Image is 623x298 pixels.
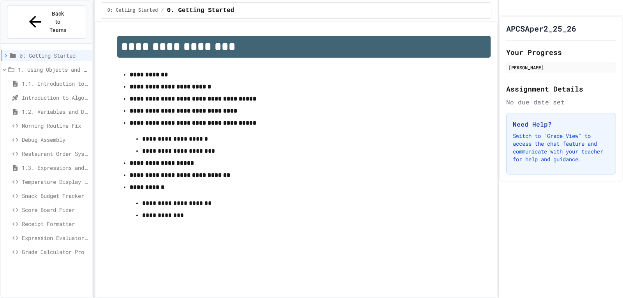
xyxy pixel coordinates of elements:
span: Debug Assembly [22,136,89,144]
span: / [161,7,164,14]
span: 1.1. Introduction to Algorithms, Programming, and Compilers [22,79,89,88]
span: 1.2. Variables and Data Types [22,108,89,116]
h1: APCSAper2_25_26 [506,23,576,34]
h2: Assignment Details [506,83,616,94]
h2: Your Progress [506,47,616,58]
p: Switch to "Grade View" to access the chat feature and communicate with your teacher for help and ... [513,132,609,163]
span: Score Board Fixer [22,206,89,214]
span: 0: Getting Started [19,51,89,60]
span: Back to Teams [49,10,67,34]
span: Grade Calculator Pro [22,248,89,256]
h3: Need Help? [513,120,609,129]
span: Receipt Formatter [22,220,89,228]
div: [PERSON_NAME] [509,64,614,71]
span: 1.3. Expressions and Output [New] [22,164,89,172]
span: 0. Getting Started [167,6,234,15]
span: Introduction to Algorithms, Programming, and Compilers [22,93,89,102]
span: Temperature Display Fix [22,178,89,186]
span: Snack Budget Tracker [22,192,89,200]
div: No due date set [506,97,616,107]
span: Expression Evaluator Fix [22,234,89,242]
span: Morning Routine Fix [22,122,89,130]
span: 0: Getting Started [107,7,158,14]
span: Restaurant Order System [22,150,89,158]
span: 1. Using Objects and Methods [18,65,89,74]
button: Back to Teams [7,5,86,39]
